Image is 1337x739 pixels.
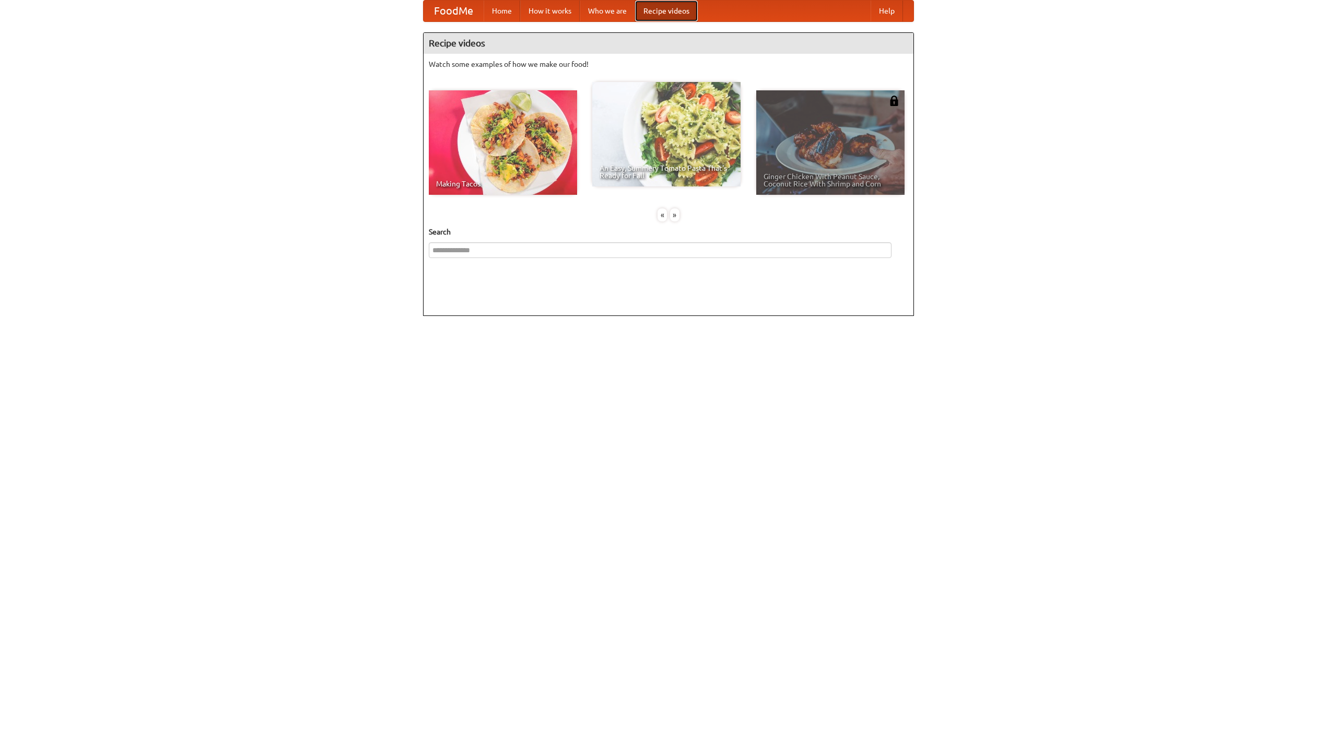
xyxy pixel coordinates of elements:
a: Making Tacos [429,90,577,195]
div: » [670,208,679,221]
a: Recipe videos [635,1,698,21]
a: Home [484,1,520,21]
h4: Recipe videos [424,33,913,54]
span: Making Tacos [436,180,570,187]
a: FoodMe [424,1,484,21]
div: « [658,208,667,221]
a: Help [871,1,903,21]
p: Watch some examples of how we make our food! [429,59,908,69]
img: 483408.png [889,96,899,106]
span: An Easy, Summery Tomato Pasta That's Ready for Fall [600,165,733,179]
a: Who we are [580,1,635,21]
a: An Easy, Summery Tomato Pasta That's Ready for Fall [592,82,741,186]
a: How it works [520,1,580,21]
h5: Search [429,227,908,237]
